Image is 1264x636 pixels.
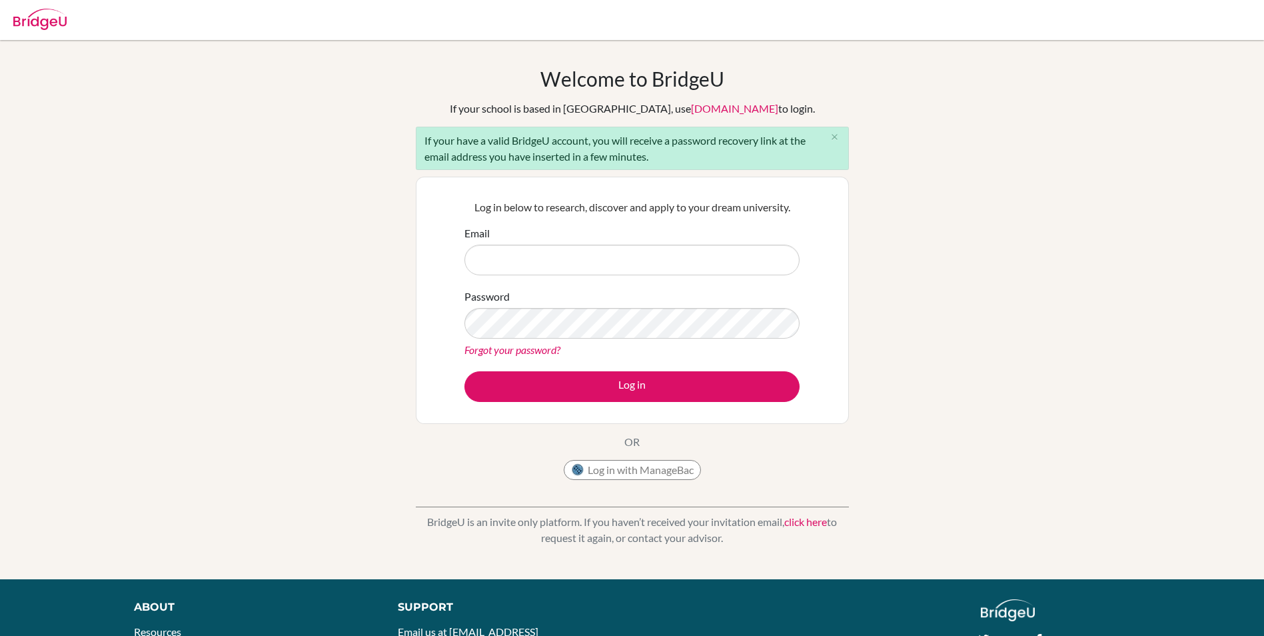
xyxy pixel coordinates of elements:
h1: Welcome to BridgeU [540,67,724,91]
div: If your school is based in [GEOGRAPHIC_DATA], use to login. [450,101,815,117]
button: Log in [464,371,800,402]
img: logo_white@2x-f4f0deed5e89b7ecb1c2cc34c3e3d731f90f0f143d5ea2071677605dd97b5244.png [981,599,1035,621]
button: Log in with ManageBac [564,460,701,480]
a: [DOMAIN_NAME] [691,102,778,115]
p: BridgeU is an invite only platform. If you haven’t received your invitation email, to request it ... [416,514,849,546]
p: Log in below to research, discover and apply to your dream university. [464,199,800,215]
label: Email [464,225,490,241]
div: If your have a valid BridgeU account, you will receive a password recovery link at the email addr... [416,127,849,170]
i: close [830,132,840,142]
a: click here [784,515,827,528]
div: About [134,599,368,615]
div: Support [398,599,616,615]
button: Close [822,127,848,147]
label: Password [464,289,510,305]
a: Forgot your password? [464,343,560,356]
p: OR [624,434,640,450]
img: Bridge-U [13,9,67,30]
